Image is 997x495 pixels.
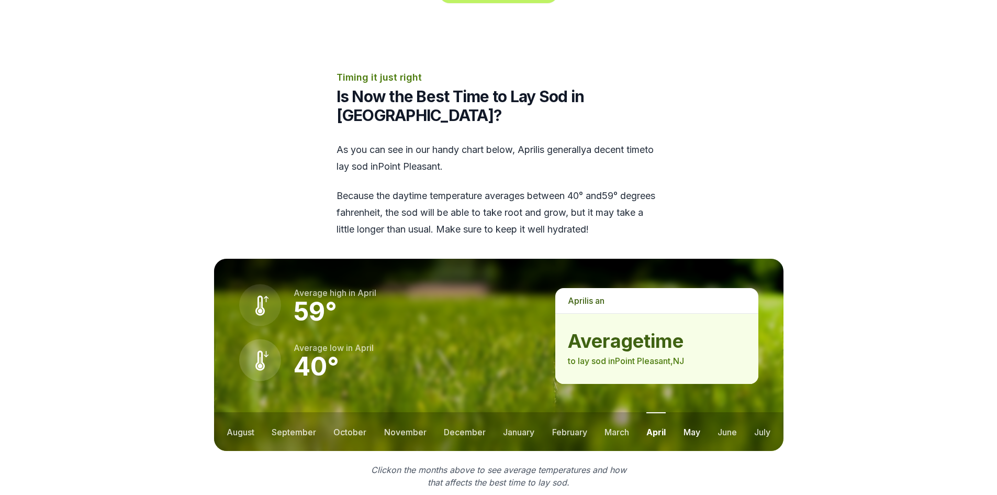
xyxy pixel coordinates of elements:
[294,287,376,299] p: Average high in
[568,355,745,367] p: to lay sod in Point Pleasant , NJ
[337,188,661,238] p: Because the daytime temperature averages between 40 ° and 59 ° degrees fahrenheit, the sod will b...
[294,351,339,382] strong: 40 °
[294,342,374,354] p: Average low in
[227,412,254,451] button: august
[337,87,661,125] h2: Is Now the Best Time to Lay Sod in [GEOGRAPHIC_DATA]?
[384,412,427,451] button: november
[568,295,587,306] span: april
[272,412,316,451] button: september
[754,412,770,451] button: july
[568,331,745,351] strong: average time
[646,412,666,451] button: april
[357,288,376,298] span: april
[294,296,337,327] strong: 59 °
[503,412,534,451] button: january
[355,343,374,353] span: april
[337,70,661,85] p: Timing it just right
[444,412,486,451] button: december
[333,412,366,451] button: october
[337,141,661,238] div: As you can see in our handy chart below, is generally a decent time to lay sod in Point Pleasant .
[365,464,633,489] p: Click on the months above to see average temperatures and how that affects the best time to lay sod.
[518,144,537,155] span: april
[718,412,737,451] button: june
[555,288,758,313] p: is a n
[684,412,700,451] button: may
[604,412,629,451] button: march
[552,412,587,451] button: february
